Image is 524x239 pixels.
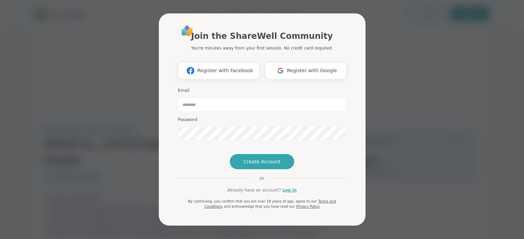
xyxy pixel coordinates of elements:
img: ShareWell Logo [179,23,195,39]
img: ShareWell Logomark [274,64,287,77]
span: Create Account [244,158,281,165]
span: and acknowledge that you have read our [224,205,295,208]
h3: Email [178,88,346,94]
h1: Join the ShareWell Community [191,30,333,42]
button: Create Account [230,154,295,169]
h3: Password [178,117,346,123]
a: Log in [282,187,297,193]
span: Already have an account? [227,187,281,193]
a: Privacy Policy [296,205,320,208]
span: or [251,175,273,182]
button: Register with Facebook [178,62,259,79]
span: Register with Google [287,67,337,74]
span: By continuing, you confirm that you are over 18 years of age, agree to our [188,199,317,203]
button: Register with Google [265,62,346,79]
img: ShareWell Logomark [184,64,197,77]
span: Register with Facebook [197,67,253,74]
p: You're minutes away from your first session. No credit card required. [191,45,333,51]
